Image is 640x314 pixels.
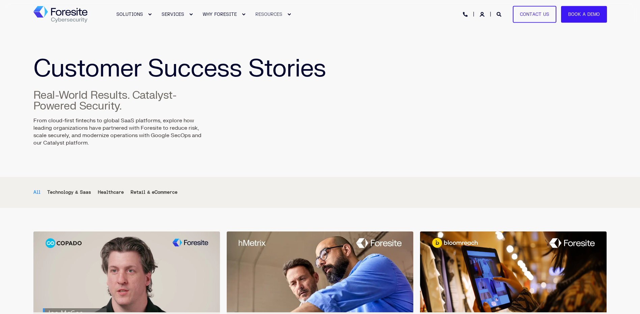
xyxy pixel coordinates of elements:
[480,11,486,17] a: Login
[513,6,556,23] a: Contact Us
[116,11,143,17] span: SOLUTIONS
[33,189,40,196] div: All
[497,11,503,17] a: Open Search
[287,12,291,17] div: Expand RESOURCES
[561,6,607,23] a: Book a Demo
[33,6,87,23] a: Back to Home
[98,189,124,196] div: Healthcare
[33,88,177,113] span: Real-World Results. Catalyst-Powered Security.
[242,12,246,17] div: Expand WHY FORESITE
[47,189,91,196] div: Technology & Saas
[203,11,237,17] span: WHY FORESITE
[33,187,607,198] ul: Filter
[189,12,193,17] div: Expand SERVICES
[33,6,87,23] img: Foresite logo, a hexagon shape of blues with a directional arrow to the right hand side, and the ...
[33,117,202,147] p: From cloud-first fintechs to global SaaS platforms, explore how leading organizations have partne...
[255,11,282,17] span: RESOURCES
[33,53,326,84] span: Customer Success Stories
[131,189,177,196] div: Retail & eCommerce
[148,12,152,17] div: Expand SOLUTIONS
